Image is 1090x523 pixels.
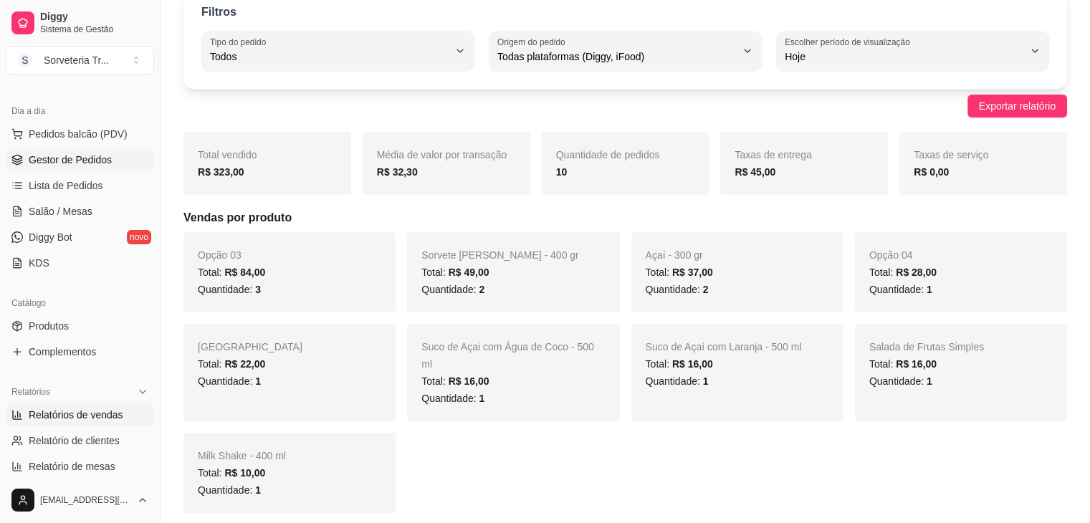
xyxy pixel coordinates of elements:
span: 2 [479,284,484,295]
label: Escolher período de visualização [785,36,914,48]
button: Select a team [6,46,154,75]
span: Relatório de clientes [29,433,120,448]
span: Exportar relatório [979,98,1056,114]
button: [EMAIL_ADDRESS][DOMAIN_NAME] [6,483,154,517]
a: Relatório de clientes [6,429,154,452]
span: Lista de Pedidos [29,178,103,193]
span: Milk Shake - 400 ml [198,450,286,461]
span: Taxas de serviço [914,149,988,160]
span: Relatórios [11,386,50,398]
span: R$ 37,00 [672,267,713,278]
span: Quantidade: [198,484,261,496]
span: Quantidade: [869,284,932,295]
button: Tipo do pedidoTodos [201,31,474,71]
div: Sorveteria Tr ... [44,53,109,67]
strong: R$ 323,00 [198,166,244,178]
span: Todos [210,49,449,64]
p: Filtros [201,4,236,21]
span: Todas plataformas (Diggy, iFood) [497,49,736,64]
a: Relatório de mesas [6,455,154,478]
span: Salada de Frutas Simples [869,341,984,352]
span: Total: [869,267,937,278]
span: 1 [255,375,261,387]
span: 3 [255,284,261,295]
span: R$ 16,00 [672,358,713,370]
span: Diggy [40,11,148,24]
span: Sorvete [PERSON_NAME] - 400 gr [421,249,578,261]
div: Dia a dia [6,100,154,123]
a: Salão / Mesas [6,200,154,223]
strong: R$ 0,00 [914,166,949,178]
label: Tipo do pedido [210,36,271,48]
span: Suco de Açai com Água de Coco - 500 ml [421,341,593,370]
span: Relatório de mesas [29,459,115,474]
span: [GEOGRAPHIC_DATA] [198,341,302,352]
span: Açaí - 300 gr [646,249,703,261]
span: 2 [703,284,709,295]
a: KDS [6,251,154,274]
span: Total: [198,358,265,370]
button: Pedidos balcão (PDV) [6,123,154,145]
span: Total: [198,467,265,479]
span: Total: [421,375,489,387]
span: Sistema de Gestão [40,24,148,35]
span: R$ 10,00 [224,467,265,479]
strong: R$ 45,00 [735,166,775,178]
span: R$ 22,00 [224,358,265,370]
span: 1 [703,375,709,387]
span: Total: [421,267,489,278]
button: Escolher período de visualizaçãoHoje [776,31,1049,71]
span: Taxas de entrega [735,149,811,160]
span: Relatórios de vendas [29,408,123,422]
label: Origem do pedido [497,36,570,48]
span: Quantidade: [646,375,709,387]
span: Quantidade: [421,284,484,295]
span: Média de valor por transação [377,149,507,160]
div: Catálogo [6,292,154,315]
span: Hoje [785,49,1023,64]
a: Produtos [6,315,154,337]
span: Pedidos balcão (PDV) [29,127,128,141]
strong: R$ 32,30 [377,166,418,178]
span: 1 [255,484,261,496]
span: Complementos [29,345,96,359]
span: Produtos [29,319,69,333]
span: Opção 04 [869,249,913,261]
button: Exportar relatório [967,95,1067,117]
span: R$ 16,00 [449,375,489,387]
span: S [18,53,32,67]
span: KDS [29,256,49,270]
span: R$ 84,00 [224,267,265,278]
span: R$ 49,00 [449,267,489,278]
span: 1 [479,393,484,404]
span: Quantidade: [646,284,709,295]
button: Origem do pedidoTodas plataformas (Diggy, iFood) [489,31,762,71]
a: Relatórios de vendas [6,403,154,426]
span: Quantidade: [198,284,261,295]
span: 1 [927,284,932,295]
span: Quantidade de pedidos [556,149,660,160]
span: Total: [869,358,937,370]
span: Total: [646,267,713,278]
h5: Vendas por produto [183,209,1067,226]
a: Diggy Botnovo [6,226,154,249]
span: Quantidade: [869,375,932,387]
span: [EMAIL_ADDRESS][DOMAIN_NAME] [40,494,131,506]
a: Lista de Pedidos [6,174,154,197]
span: Total: [198,267,265,278]
span: Total vendido [198,149,257,160]
span: Total: [646,358,713,370]
span: Quantidade: [421,393,484,404]
a: DiggySistema de Gestão [6,6,154,40]
span: Quantidade: [198,375,261,387]
a: Gestor de Pedidos [6,148,154,171]
span: Suco de Açaí com Laranja - 500 ml [646,341,802,352]
span: 1 [927,375,932,387]
span: Opção 03 [198,249,242,261]
a: Complementos [6,340,154,363]
span: Salão / Mesas [29,204,92,219]
span: R$ 28,00 [896,267,937,278]
span: R$ 16,00 [896,358,937,370]
strong: 10 [556,166,568,178]
span: Gestor de Pedidos [29,153,112,167]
